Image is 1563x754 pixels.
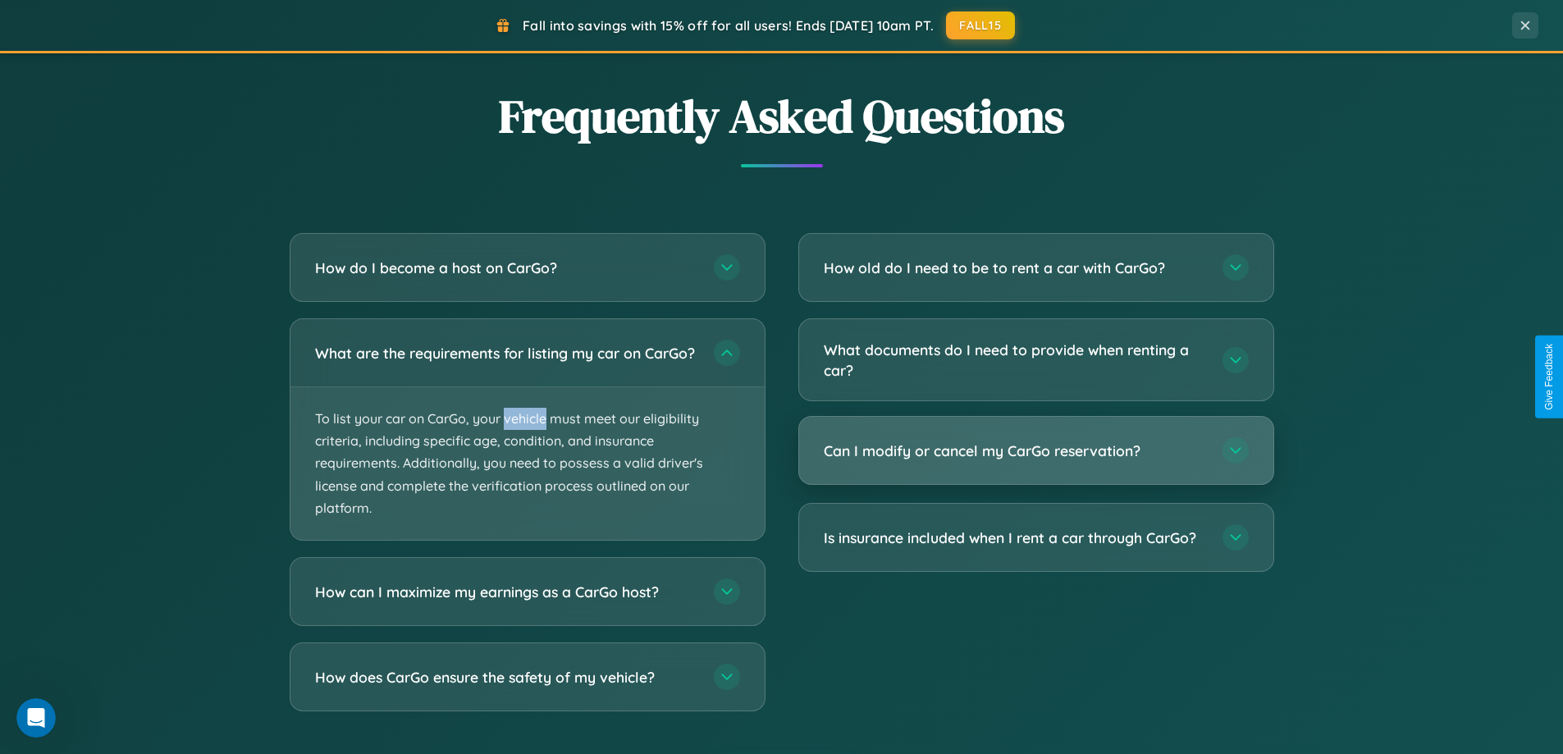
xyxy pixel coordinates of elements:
[315,343,697,363] h3: What are the requirements for listing my car on CarGo?
[824,258,1206,278] h3: How old do I need to be to rent a car with CarGo?
[290,387,765,540] p: To list your car on CarGo, your vehicle must meet our eligibility criteria, including specific ag...
[824,528,1206,548] h3: Is insurance included when I rent a car through CarGo?
[824,441,1206,461] h3: Can I modify or cancel my CarGo reservation?
[16,698,56,738] iframe: Intercom live chat
[523,17,934,34] span: Fall into savings with 15% off for all users! Ends [DATE] 10am PT.
[946,11,1015,39] button: FALL15
[315,258,697,278] h3: How do I become a host on CarGo?
[290,85,1274,148] h2: Frequently Asked Questions
[1543,344,1555,410] div: Give Feedback
[315,667,697,688] h3: How does CarGo ensure the safety of my vehicle?
[824,340,1206,380] h3: What documents do I need to provide when renting a car?
[315,582,697,602] h3: How can I maximize my earnings as a CarGo host?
